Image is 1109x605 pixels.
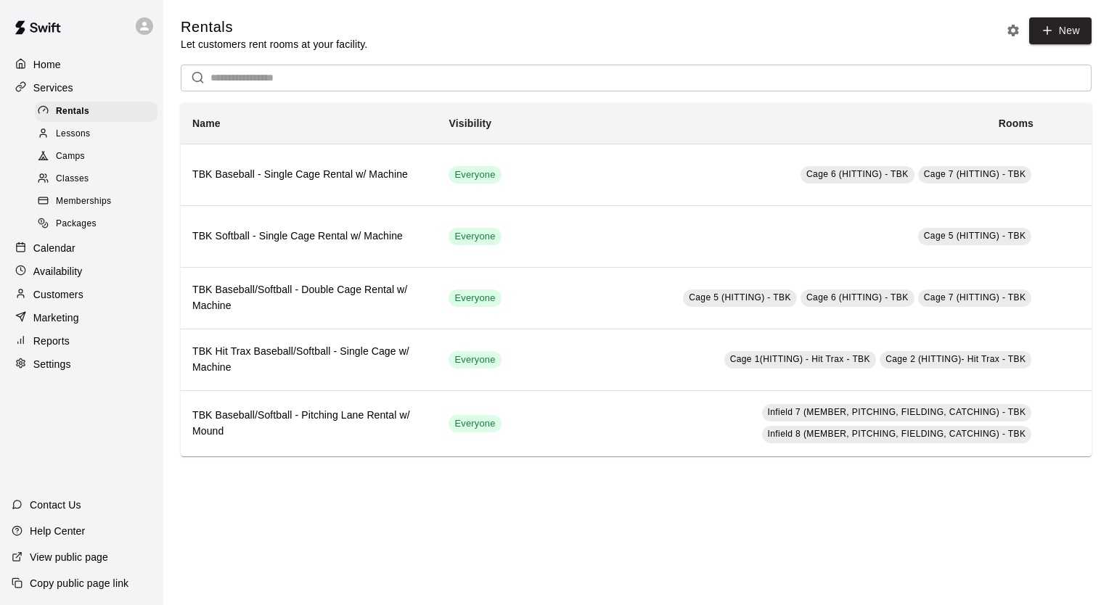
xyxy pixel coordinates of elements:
span: Cage 6 (HITTING) - TBK [806,292,909,302]
div: This service is visible to all of your customers [449,228,501,245]
div: This service is visible to all of your customers [449,415,501,432]
a: Classes [35,168,163,191]
span: Packages [56,217,97,231]
a: Customers [12,284,152,305]
p: Customers [33,287,83,302]
a: Rentals [35,100,163,123]
span: Memberships [56,194,111,209]
h5: Rentals [181,17,367,37]
div: Rentals [35,102,157,122]
b: Visibility [449,118,491,129]
h6: TBK Baseball - Single Cage Rental w/ Machine [192,167,425,183]
div: Camps [35,147,157,167]
h6: TBK Baseball/Softball - Pitching Lane Rental w/ Mound [192,408,425,440]
a: Marketing [12,307,152,329]
span: Cage 6 (HITTING) - TBK [806,169,909,179]
a: Settings [12,353,152,375]
p: Copy public page link [30,576,128,590]
span: Infield 8 (MEMBER, PITCHING, FIELDING, CATCHING) - TBK [768,429,1026,439]
span: Infield 7 (MEMBER, PITCHING, FIELDING, CATCHING) - TBK [768,407,1026,417]
span: Everyone [449,168,501,182]
span: Cage 2 (HITTING)- Hit Trax - TBK [885,354,1026,364]
p: Calendar [33,241,75,255]
span: Camps [56,149,85,164]
p: View public page [30,550,108,564]
a: Home [12,54,152,75]
div: Classes [35,169,157,189]
span: Rentals [56,104,89,119]
p: Availability [33,264,83,279]
span: Lessons [56,127,91,141]
table: simple table [181,103,1092,456]
div: This service is visible to all of your customers [449,351,501,369]
h6: TBK Baseball/Softball - Double Cage Rental w/ Machine [192,282,425,314]
span: Everyone [449,417,501,431]
p: Contact Us [30,498,81,512]
h6: TBK Hit Trax Baseball/Softball - Single Cage w/ Machine [192,344,425,376]
p: Marketing [33,310,79,325]
b: Rooms [999,118,1034,129]
b: Name [192,118,221,129]
div: Lessons [35,124,157,144]
span: Cage 7 (HITTING) - TBK [924,292,1026,302]
a: Availability [12,260,152,282]
p: Reports [33,334,70,348]
div: This service is visible to all of your customers [449,166,501,184]
div: This service is visible to all of your customers [449,289,501,307]
div: Packages [35,214,157,234]
span: Everyone [449,230,501,244]
span: Everyone [449,353,501,367]
span: Everyone [449,292,501,305]
h6: TBK Softball - Single Cage Rental w/ Machine [192,229,425,244]
a: Calendar [12,237,152,259]
p: Let customers rent rooms at your facility. [181,37,367,52]
a: Lessons [35,123,163,145]
div: Memberships [35,192,157,212]
span: Cage 7 (HITTING) - TBK [924,169,1026,179]
p: Help Center [30,524,85,538]
a: Memberships [35,191,163,213]
p: Settings [33,357,71,371]
span: Cage 5 (HITTING) - TBK [689,292,791,302]
a: Packages [35,213,163,236]
a: Reports [12,330,152,352]
a: New [1029,17,1092,44]
span: Cage 5 (HITTING) - TBK [924,231,1026,241]
p: Services [33,81,73,95]
a: Camps [35,146,163,168]
span: Cage 1(HITTING) - Hit Trax - TBK [730,354,870,364]
p: Home [33,57,61,72]
a: Services [12,77,152,99]
span: Classes [56,172,89,186]
button: Rental settings [1002,20,1024,41]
